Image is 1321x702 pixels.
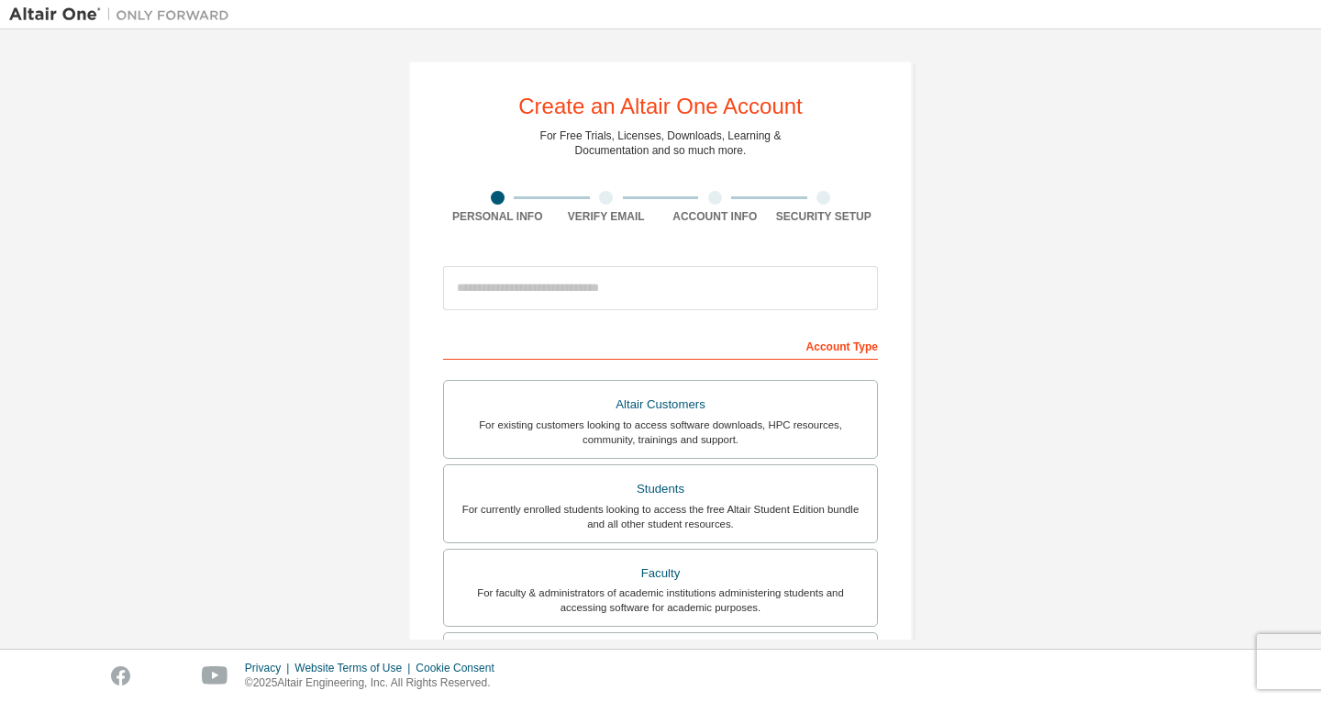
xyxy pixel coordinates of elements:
div: Verify Email [552,209,661,224]
div: Altair Customers [455,392,866,418]
img: facebook.svg [111,666,130,685]
div: Personal Info [443,209,552,224]
img: youtube.svg [202,666,228,685]
div: For currently enrolled students looking to access the free Altair Student Edition bundle and all ... [455,502,866,531]
div: Cookie Consent [416,661,505,675]
div: Account Info [660,209,770,224]
div: Create an Altair One Account [518,95,803,117]
div: Privacy [245,661,294,675]
div: Faculty [455,561,866,586]
div: Account Type [443,330,878,360]
img: Altair One [9,6,239,24]
p: © 2025 Altair Engineering, Inc. All Rights Reserved. [245,675,505,691]
div: Students [455,476,866,502]
div: For Free Trials, Licenses, Downloads, Learning & Documentation and so much more. [540,128,782,158]
div: For faculty & administrators of academic institutions administering students and accessing softwa... [455,585,866,615]
div: Website Terms of Use [294,661,416,675]
div: Security Setup [770,209,879,224]
div: For existing customers looking to access software downloads, HPC resources, community, trainings ... [455,418,866,447]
